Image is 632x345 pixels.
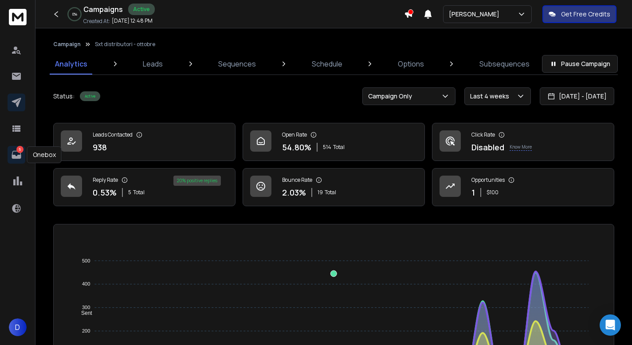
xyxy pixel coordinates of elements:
button: D [9,318,27,336]
button: [DATE] - [DATE] [540,87,614,105]
h1: Campaigns [83,4,123,15]
div: Onebox [27,146,62,163]
tspan: 200 [82,328,90,333]
p: Leads [143,59,163,69]
p: Created At: [83,18,110,25]
p: Opportunities [471,176,505,184]
p: 1 [471,186,475,199]
p: Options [398,59,424,69]
a: Opportunities1$100 [432,168,614,206]
a: Reply Rate0.53%5Total20% positive replies [53,168,236,206]
a: 5 [8,146,25,164]
p: Leads Contacted [93,131,133,138]
p: Bounce Rate [282,176,312,184]
p: 54.80 % [282,141,311,153]
div: Active [128,4,155,15]
span: 514 [323,144,331,151]
div: Open Intercom Messenger [600,314,621,336]
p: Campaign Only [368,92,416,101]
p: $ 100 [487,189,499,196]
p: 5 [16,146,24,153]
button: Campaign [53,41,81,48]
p: 938 [93,141,107,153]
span: 19 [318,189,323,196]
div: 20 % positive replies [173,176,221,186]
p: Status: [53,92,75,101]
button: Get Free Credits [542,5,616,23]
p: Analytics [55,59,87,69]
p: 2.03 % [282,186,306,199]
a: Options [393,53,429,74]
p: Last 4 weeks [470,92,513,101]
a: Leads Contacted938 [53,123,236,161]
span: Total [333,144,345,151]
a: Leads [137,53,168,74]
a: Open Rate54.80%514Total [243,123,425,161]
a: Subsequences [474,53,535,74]
p: Open Rate [282,131,307,138]
span: 5 [128,189,131,196]
p: Get Free Credits [561,10,610,19]
p: [PERSON_NAME] [449,10,503,19]
a: Click RateDisabledKnow More [432,123,614,161]
p: Know More [510,144,532,151]
span: Total [133,189,145,196]
span: Sent [75,310,92,316]
a: Sequences [213,53,261,74]
div: Active [80,91,100,101]
p: 0 % [72,12,77,17]
p: Subsequences [479,59,530,69]
a: Bounce Rate2.03%19Total [243,168,425,206]
button: Pause Campaign [542,55,618,73]
p: [DATE] 12:48 PM [112,17,153,24]
a: Schedule [306,53,348,74]
p: Disabled [471,141,504,153]
p: 0.53 % [93,186,117,199]
tspan: 500 [82,258,90,263]
tspan: 300 [82,305,90,310]
span: Total [325,189,336,196]
p: Click Rate [471,131,495,138]
tspan: 400 [82,282,90,287]
p: Schedule [312,59,342,69]
p: Sxt distributori - ottobre [95,41,155,48]
p: Reply Rate [93,176,118,184]
a: Analytics [50,53,93,74]
p: Sequences [218,59,256,69]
